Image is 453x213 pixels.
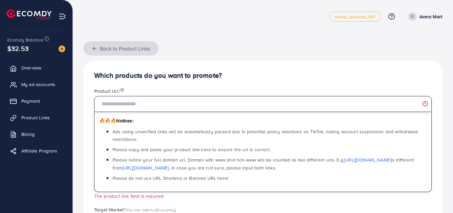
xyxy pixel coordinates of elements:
a: [URL][DOMAIN_NAME] [122,164,169,171]
a: Product Links [5,111,68,124]
a: [URL][DOMAIN_NAME] [344,157,391,163]
button: Back to Product Links [84,41,158,55]
img: menu [59,13,66,20]
a: Amna Mart [405,12,442,21]
img: logo [7,9,52,20]
span: Please notice your full domain url. Domain with www and non-www will be counted as two different ... [113,157,414,171]
span: $32.53 [7,44,29,53]
img: image [59,46,65,52]
span: metap_pakistan_001 [335,15,375,19]
iframe: Chat [425,183,448,208]
a: Affiliate Program [5,144,68,158]
span: Product Links [21,114,50,121]
span: Billing [21,131,35,138]
span: Overview [21,64,41,71]
a: Overview [5,61,68,74]
span: Please do not use URL Shortens or Banned URL here! [113,175,228,181]
a: Payment [5,94,68,108]
span: Affiliate Program [21,148,57,154]
span: (You can add multi-country) [125,207,176,213]
a: Billing [5,128,68,141]
a: metap_pakistan_001 [329,12,381,22]
span: Please copy and paste your product link here to ensure the url is correct. [113,146,271,153]
a: My ad accounts [5,78,68,91]
p: Amna Mart [419,13,442,21]
h4: Which products do you want to promote? [94,71,432,80]
label: Product Url [94,88,124,94]
span: Payment [21,98,40,104]
span: My ad accounts [21,81,55,88]
img: image [120,88,124,92]
small: The product link field is required [94,193,163,199]
span: Ecomdy Balance [7,37,43,43]
span: 🔥🔥🔥 [99,117,116,124]
label: Target Market [94,206,176,213]
span: Ads using unverified links will be automatically paused due to potential policy violations on Tik... [113,128,418,143]
span: Notices: [99,117,133,124]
